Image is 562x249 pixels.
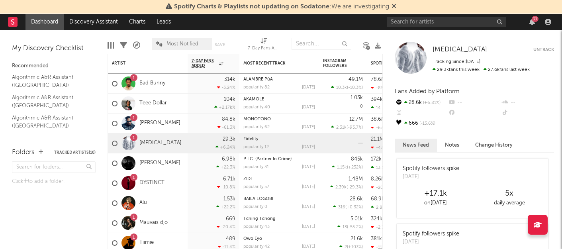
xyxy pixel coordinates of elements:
[216,165,235,170] div: +22.3 %
[467,139,521,152] button: Change History
[395,88,460,94] span: Fans Added by Platform
[139,160,180,167] a: [PERSON_NAME]
[331,85,363,90] div: ( )
[371,85,388,90] div: -839k
[433,59,480,64] span: Tracking Since: [DATE]
[371,137,384,142] div: 21.1M
[226,216,235,222] div: 669
[214,105,235,110] div: +2.17k %
[371,216,382,222] div: 324k
[217,184,235,190] div: -10.8 %
[323,59,351,68] div: Instagram Followers
[54,151,96,155] button: Tracked Artists(10)
[335,185,347,190] span: 2.39k
[12,161,96,173] input: Search for folders...
[224,77,235,82] div: 314k
[139,140,182,147] a: [MEDICAL_DATA]
[243,117,315,122] div: MONÓTONO
[302,165,315,169] div: [DATE]
[215,43,225,47] button: Save
[243,185,269,189] div: popularity: 57
[395,98,448,108] div: 28.6k
[223,196,235,202] div: 1.53k
[351,236,363,241] div: 21.6k
[222,157,235,162] div: 6.98k
[418,122,435,126] span: -13.6 %
[243,97,264,102] a: AKAMOLE
[348,185,362,190] span: -29.3 %
[139,80,165,87] a: Bad Bunny
[302,185,315,189] div: [DATE]
[336,125,347,130] span: 2.31k
[395,118,448,129] div: 666
[243,105,270,110] div: popularity: 40
[371,125,388,130] div: -639k
[243,85,270,90] div: popularity: 82
[472,189,546,198] div: 5 x
[348,125,362,130] span: -93.7 %
[133,34,140,57] div: A&R Pipeline
[529,19,535,25] button: 37
[395,139,437,152] button: News Feed
[139,239,154,246] a: Tiimie
[302,145,315,149] div: [DATE]
[351,95,363,100] div: 1.03k
[243,225,270,229] div: popularity: 43
[448,108,501,118] div: --
[403,238,459,246] div: [DATE]
[108,34,114,57] div: Edit Columns
[371,61,431,66] div: Spotify Monthly Listeners
[151,14,176,30] a: Leads
[25,14,64,30] a: Dashboard
[120,34,127,57] div: Filters
[139,180,164,186] a: DYSTINCT
[12,44,96,53] div: My Discovery Checklist
[217,85,235,90] div: -3.24 %
[243,145,269,149] div: popularity: 12
[12,61,96,71] div: Recommended
[371,196,384,202] div: 68.9k
[351,157,363,162] div: 845k
[395,108,448,118] div: --
[330,184,363,190] div: ( )
[192,59,217,68] span: 7-Day Fans Added
[302,125,315,129] div: [DATE]
[243,165,269,169] div: popularity: 31
[371,145,388,150] div: -438k
[422,101,441,105] span: +6.81 %
[12,73,88,89] a: Algorithmic A&R Assistant ([GEOGRAPHIC_DATA])
[243,61,303,66] div: Most Recent Track
[371,165,386,170] div: 13.5k
[348,165,362,170] span: +232 %
[323,94,363,113] div: 0
[243,125,270,129] div: popularity: 62
[139,120,180,127] a: [PERSON_NAME]
[302,85,315,90] div: [DATE]
[333,204,363,210] div: ( )
[343,225,347,229] span: 13
[243,137,258,141] a: Fidelity
[223,176,235,182] div: 6.71k
[371,77,386,82] div: 78.6M
[433,67,480,72] span: 29.3k fans this week
[533,46,554,54] button: Untrack
[12,177,96,186] div: Click to add a folder.
[302,225,315,229] div: [DATE]
[243,157,315,161] div: P.I.C. (Partner In Crime)
[302,105,315,110] div: [DATE]
[223,137,235,142] div: 29.3k
[243,97,315,102] div: AKAMOLE
[331,125,363,130] div: ( )
[433,46,487,53] span: [MEDICAL_DATA]
[243,205,267,209] div: popularity: 0
[243,237,315,241] div: Owo Eyo
[347,205,362,210] span: +0.32 %
[217,224,235,229] div: -20.4 %
[226,236,235,241] div: 489
[302,205,315,209] div: [DATE]
[348,225,362,229] span: -55.2 %
[215,145,235,150] div: +6.24 %
[403,165,459,173] div: Spotify followers spike
[243,137,315,141] div: Fidelity
[348,86,362,90] span: -10.3 %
